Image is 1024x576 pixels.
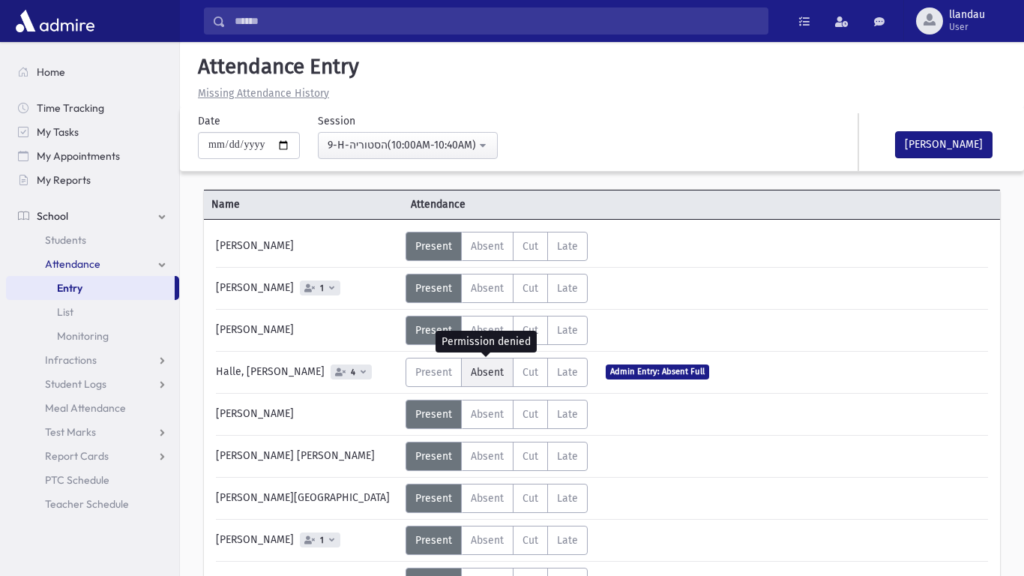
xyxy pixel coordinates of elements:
[45,401,126,415] span: Meal Attendance
[522,282,538,295] span: Cut
[6,276,175,300] a: Entry
[6,324,179,348] a: Monitoring
[522,366,538,379] span: Cut
[57,281,82,295] span: Entry
[37,65,65,79] span: Home
[198,113,220,129] label: Date
[45,233,86,247] span: Students
[471,240,504,253] span: Absent
[557,282,578,295] span: Late
[318,132,498,159] button: 9-H-הסטוריה(10:00AM-10:40AM)
[45,425,96,439] span: Test Marks
[198,87,329,100] u: Missing Attendance History
[208,274,406,303] div: [PERSON_NAME]
[204,196,403,212] span: Name
[557,324,578,337] span: Late
[317,535,327,545] span: 1
[37,149,120,163] span: My Appointments
[557,408,578,421] span: Late
[436,331,537,352] div: Permission denied
[949,21,985,33] span: User
[6,168,179,192] a: My Reports
[45,377,106,391] span: Student Logs
[471,282,504,295] span: Absent
[406,316,588,345] div: AttTypes
[895,131,993,158] button: [PERSON_NAME]
[6,300,179,324] a: List
[226,7,768,34] input: Search
[522,450,538,463] span: Cut
[415,408,452,421] span: Present
[6,228,179,252] a: Students
[471,366,504,379] span: Absent
[6,252,179,276] a: Attendance
[522,240,538,253] span: Cut
[406,442,588,471] div: AttTypes
[415,492,452,505] span: Present
[6,96,179,120] a: Time Tracking
[37,209,68,223] span: School
[57,329,109,343] span: Monitoring
[318,113,355,129] label: Session
[12,6,98,36] img: AdmirePro
[192,87,329,100] a: Missing Attendance History
[406,358,588,387] div: AttTypes
[471,534,504,547] span: Absent
[208,232,406,261] div: [PERSON_NAME]
[6,372,179,396] a: Student Logs
[208,316,406,345] div: [PERSON_NAME]
[192,54,1012,79] h5: Attendance Entry
[37,101,104,115] span: Time Tracking
[406,484,588,513] div: AttTypes
[471,450,504,463] span: Absent
[415,282,452,295] span: Present
[208,526,406,555] div: [PERSON_NAME]
[348,367,358,377] span: 4
[406,526,588,555] div: AttTypes
[415,240,452,253] span: Present
[208,400,406,429] div: [PERSON_NAME]
[6,492,179,516] a: Teacher Schedule
[6,348,179,372] a: Infractions
[45,473,109,487] span: PTC Schedule
[415,534,452,547] span: Present
[949,9,985,21] span: llandau
[37,173,91,187] span: My Reports
[471,408,504,421] span: Absent
[406,232,588,261] div: AttTypes
[415,450,452,463] span: Present
[37,125,79,139] span: My Tasks
[522,324,538,337] span: Cut
[6,204,179,228] a: School
[45,449,109,463] span: Report Cards
[6,444,179,468] a: Report Cards
[415,324,452,337] span: Present
[406,274,588,303] div: AttTypes
[208,484,406,513] div: [PERSON_NAME][GEOGRAPHIC_DATA]
[471,492,504,505] span: Absent
[208,442,406,471] div: [PERSON_NAME] [PERSON_NAME]
[406,400,588,429] div: AttTypes
[6,120,179,144] a: My Tasks
[208,358,406,387] div: Halle, [PERSON_NAME]
[557,366,578,379] span: Late
[557,492,578,505] span: Late
[415,366,452,379] span: Present
[6,144,179,168] a: My Appointments
[45,497,129,511] span: Teacher Schedule
[471,324,504,337] span: Absent
[6,60,179,84] a: Home
[557,240,578,253] span: Late
[6,396,179,420] a: Meal Attendance
[57,305,73,319] span: List
[606,364,709,379] span: Admin Entry: Absent Full
[6,468,179,492] a: PTC Schedule
[45,257,100,271] span: Attendance
[522,492,538,505] span: Cut
[6,420,179,444] a: Test Marks
[317,283,327,293] span: 1
[557,450,578,463] span: Late
[403,196,603,212] span: Attendance
[45,353,97,367] span: Infractions
[522,408,538,421] span: Cut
